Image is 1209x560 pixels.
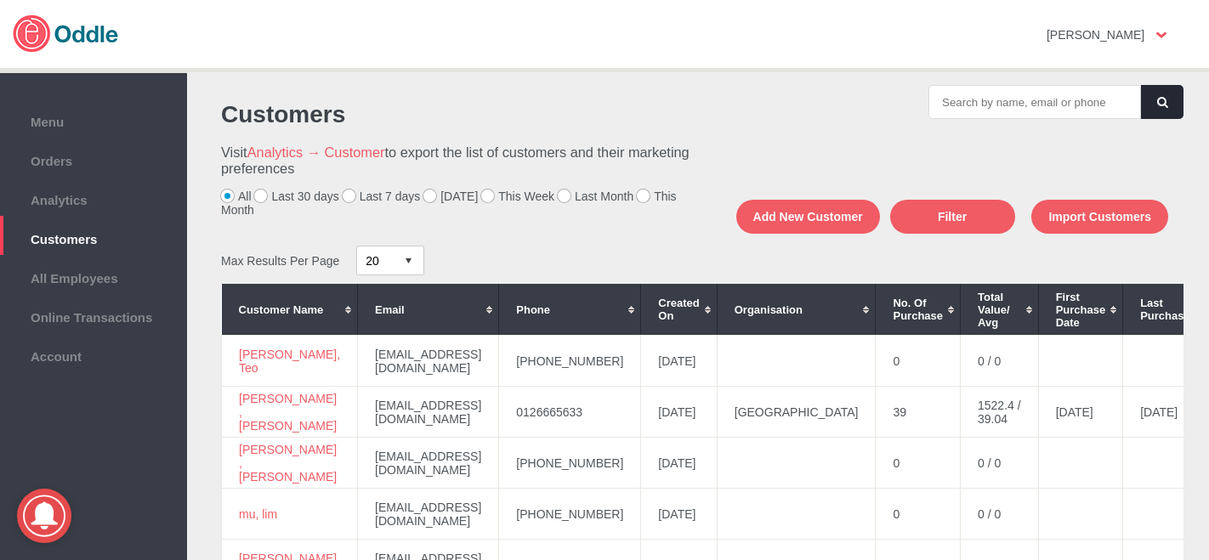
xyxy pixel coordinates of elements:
span: Customers [9,228,179,246]
td: 1522.4 / 39.04 [961,387,1039,438]
td: [DATE] [1038,387,1123,438]
span: Analytics [9,189,179,207]
td: 0 [876,438,961,489]
a: Analytics → Customer [247,144,385,160]
th: No. of Purchase [876,284,961,335]
th: Email [358,284,499,335]
td: [DATE] [1123,387,1208,438]
span: Max Results Per Page [221,254,339,268]
th: Created On [641,284,717,335]
td: 39 [876,387,961,438]
span: Account [9,345,179,364]
td: 0 / 0 [961,336,1039,387]
a: [PERSON_NAME] , [PERSON_NAME] [239,443,337,484]
span: All Employees [9,267,179,286]
th: Phone [499,284,641,335]
th: Total Value/ Avg [961,284,1039,335]
h3: Visit to export the list of customers and their marketing preferences [221,144,690,177]
span: Online Transactions [9,306,179,325]
th: Organisation [717,284,876,335]
label: [DATE] [423,189,478,203]
td: 0 / 0 [961,438,1039,489]
input: Search by name, email or phone [928,85,1141,119]
button: Filter [890,200,1015,234]
span: Orders [9,150,179,168]
a: [PERSON_NAME], Teo [239,348,340,375]
td: [EMAIL_ADDRESS][DOMAIN_NAME] [358,336,499,387]
a: [PERSON_NAME] , [PERSON_NAME] [239,392,337,433]
td: 0 [876,489,961,540]
button: Add New Customer [736,200,880,234]
label: All [221,189,252,203]
label: This Week [481,189,554,203]
a: mu, lim [239,507,277,521]
td: [EMAIL_ADDRESS][DOMAIN_NAME] [358,387,499,438]
td: 0 / 0 [961,489,1039,540]
td: 0 [876,336,961,387]
th: First Purchase Date [1038,284,1123,335]
td: [DATE] [641,336,717,387]
td: [PHONE_NUMBER] [499,336,641,387]
td: [EMAIL_ADDRESS][DOMAIN_NAME] [358,438,499,489]
label: Last 7 days [343,189,421,203]
label: This Month [221,189,677,217]
label: Last 30 days [254,189,338,203]
th: Last Purchase [1123,284,1208,335]
td: [EMAIL_ADDRESS][DOMAIN_NAME] [358,489,499,540]
td: [DATE] [641,489,717,540]
h1: Customers [221,101,690,128]
td: 0126665633 [499,387,641,438]
span: Menu [9,110,179,129]
strong: [PERSON_NAME] [1047,28,1144,42]
button: Import Customers [1031,200,1168,234]
td: [PHONE_NUMBER] [499,438,641,489]
td: [DATE] [641,387,717,438]
label: Last Month [558,189,633,203]
td: [GEOGRAPHIC_DATA] [717,387,876,438]
th: Customer Name [222,284,358,335]
img: user-option-arrow.png [1156,32,1166,38]
td: [DATE] [641,438,717,489]
td: [PHONE_NUMBER] [499,489,641,540]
